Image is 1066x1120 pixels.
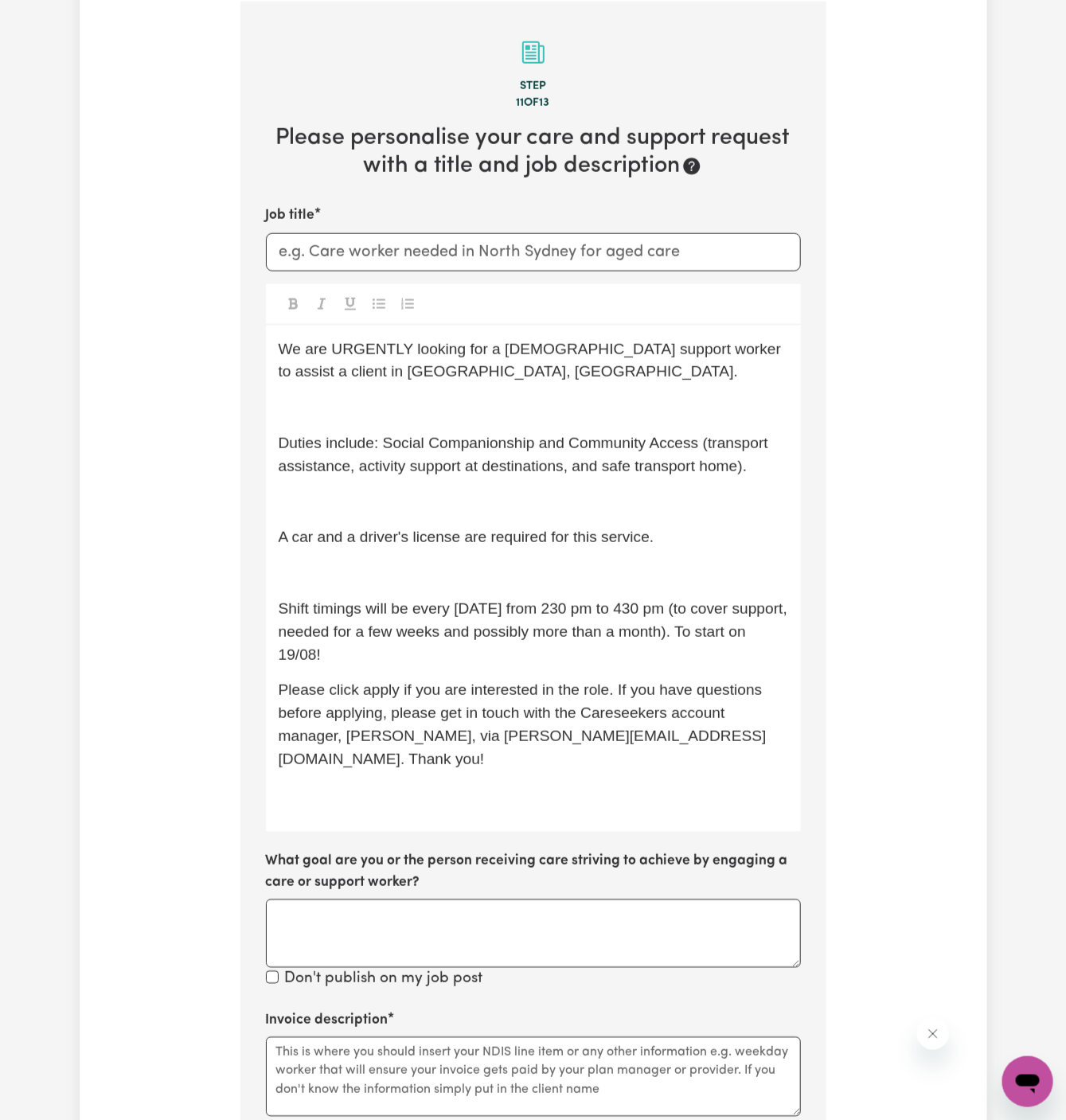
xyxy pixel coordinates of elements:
[285,968,483,991] label: Don't publish on my job post
[266,233,801,271] input: e.g. Care worker needed in North Sydney for aged care
[266,851,801,893] label: What goal are you or the person receiving care striving to achieve by engaging a care or support ...
[10,11,96,24] span: Need any help?
[339,294,361,314] button: Toggle undefined
[266,205,315,226] label: Job title
[282,294,304,314] button: Toggle undefined
[1002,1056,1053,1107] iframe: Button to launch messaging window
[396,294,419,314] button: Toggle undefined
[279,435,773,474] span: Duties include: Social Companionship and Community Access (transport assistance, activity support...
[279,681,767,767] span: Please click apply if you are interested in the role. If you have questions before applying, plea...
[266,95,801,112] div: 11 of 13
[917,1018,949,1050] iframe: Close message
[266,125,801,180] h2: Please personalise your care and support request with a title and job description
[310,294,333,314] button: Toggle undefined
[279,600,792,663] span: Shift timings will be every [DATE] from 230 pm to 430 pm (to cover support, needed for a few week...
[368,294,390,314] button: Toggle undefined
[266,1010,389,1031] label: Invoice description
[279,529,654,545] span: A car and a driver's license are required for this service.
[279,341,786,380] span: We are URGENTLY looking for a [DEMOGRAPHIC_DATA] support worker to assist a client in [GEOGRAPHIC...
[266,78,801,96] div: Step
